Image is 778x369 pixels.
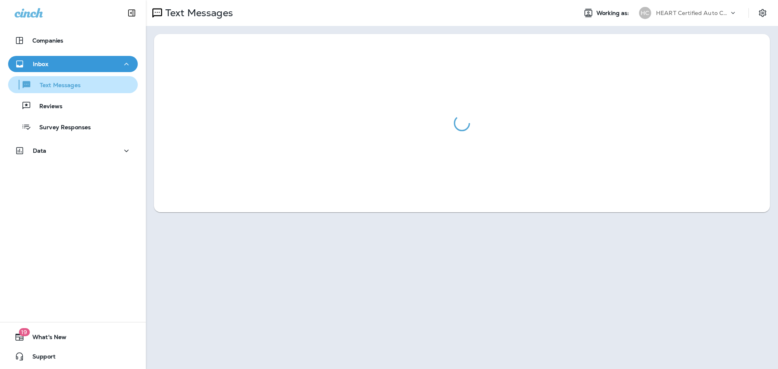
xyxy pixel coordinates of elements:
button: Data [8,143,138,159]
button: Text Messages [8,76,138,93]
button: Inbox [8,56,138,72]
button: Collapse Sidebar [120,5,143,21]
span: What's New [24,334,66,343]
span: Support [24,353,56,363]
p: Text Messages [32,82,81,90]
p: Text Messages [162,7,233,19]
button: Survey Responses [8,118,138,135]
button: Support [8,348,138,365]
p: Companies [32,37,63,44]
span: Working as: [596,10,631,17]
button: 19What's New [8,329,138,345]
p: Inbox [33,61,48,67]
button: Reviews [8,97,138,114]
button: Settings [755,6,770,20]
div: HC [639,7,651,19]
p: HEART Certified Auto Care [656,10,729,16]
p: Data [33,147,47,154]
p: Reviews [31,103,62,111]
button: Companies [8,32,138,49]
span: 19 [19,328,30,336]
p: Survey Responses [31,124,91,132]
